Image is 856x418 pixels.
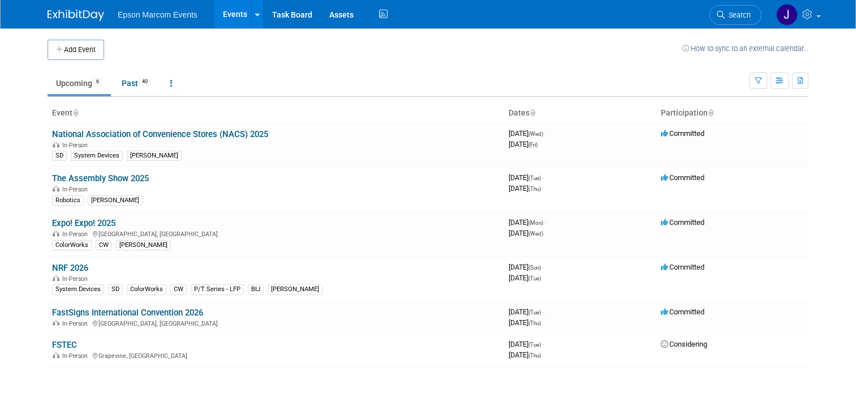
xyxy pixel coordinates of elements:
span: [DATE] [509,274,541,282]
span: - [543,308,544,316]
span: Epson Marcom Events [118,10,197,19]
span: In-Person [62,186,91,193]
div: CW [96,240,112,250]
span: [DATE] [509,129,547,138]
div: SD [108,284,123,295]
img: Jenny Gowers [776,4,798,25]
button: Add Event [48,40,104,60]
div: System Devices [71,151,123,161]
span: - [543,263,544,271]
div: [GEOGRAPHIC_DATA], [GEOGRAPHIC_DATA] [52,229,500,238]
div: [PERSON_NAME] [268,284,322,295]
span: (Tue) [528,175,541,181]
a: FSTEC [52,340,77,350]
img: In-Person Event [53,275,59,281]
div: CW [170,284,187,295]
span: 40 [139,78,151,86]
span: (Thu) [528,352,541,359]
a: National Association of Convenience Stores (NACS) 2025 [52,129,268,139]
span: [DATE] [509,308,544,316]
img: In-Person Event [53,320,59,326]
span: - [543,173,544,182]
a: NRF 2026 [52,263,88,273]
th: Participation [656,104,808,123]
div: Grapevine, [GEOGRAPHIC_DATA] [52,351,500,360]
span: (Tue) [528,275,541,281]
span: Committed [661,308,704,316]
img: In-Person Event [53,231,59,236]
span: - [543,340,544,348]
span: 6 [93,78,102,86]
img: In-Person Event [53,142,59,147]
a: Sort by Start Date [530,108,535,117]
span: Committed [661,173,704,182]
span: [DATE] [509,140,537,148]
span: [DATE] [509,218,547,227]
span: In-Person [62,320,91,327]
span: In-Person [62,231,91,238]
img: ExhibitDay [48,10,104,21]
span: [DATE] [509,184,541,193]
div: System Devices [52,284,104,295]
span: (Tue) [528,309,541,315]
div: [PERSON_NAME] [88,195,143,206]
a: How to sync to an external calendar... [682,44,808,53]
span: Considering [661,340,707,348]
span: Committed [661,263,704,271]
span: (Wed) [528,131,543,137]
span: (Fri) [528,142,537,148]
a: Past40 [113,72,160,94]
span: (Thu) [528,186,541,192]
div: BIJ [248,284,264,295]
span: (Thu) [528,320,541,326]
span: (Sun) [528,265,541,271]
th: Event [48,104,504,123]
span: [DATE] [509,351,541,359]
span: In-Person [62,352,91,360]
img: In-Person Event [53,186,59,191]
a: Upcoming6 [48,72,111,94]
span: (Tue) [528,342,541,348]
div: [PERSON_NAME] [116,240,171,250]
span: [DATE] [509,229,543,237]
span: [DATE] [509,263,544,271]
img: In-Person Event [53,352,59,358]
span: Committed [661,218,704,227]
a: The Assembly Show 2025 [52,173,149,184]
span: - [545,129,547,138]
div: [PERSON_NAME] [127,151,182,161]
th: Dates [504,104,656,123]
a: Search [709,5,762,25]
div: ColorWorks [52,240,92,250]
span: (Wed) [528,231,543,237]
span: [DATE] [509,340,544,348]
div: ColorWorks [127,284,166,295]
span: [DATE] [509,318,541,327]
div: [GEOGRAPHIC_DATA], [GEOGRAPHIC_DATA] [52,318,500,327]
span: - [545,218,547,227]
span: In-Person [62,142,91,149]
span: Search [725,11,751,19]
div: P/T Series - LFP [191,284,244,295]
span: In-Person [62,275,91,283]
a: Expo! Expo! 2025 [52,218,115,228]
a: FastSigns International Convention 2026 [52,308,203,318]
div: SD [52,151,67,161]
span: Committed [661,129,704,138]
a: Sort by Participation Type [708,108,713,117]
span: (Mon) [528,220,543,226]
a: Sort by Event Name [72,108,78,117]
div: Robotics [52,195,84,206]
span: [DATE] [509,173,544,182]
